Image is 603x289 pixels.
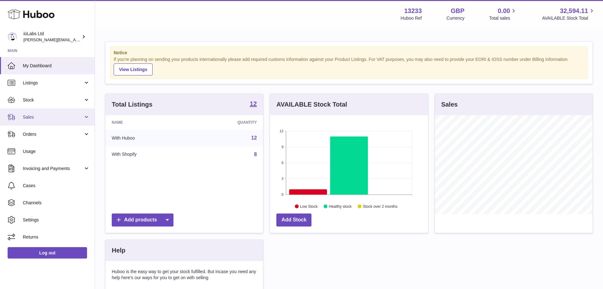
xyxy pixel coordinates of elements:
span: Usage [23,148,90,154]
text: Stock over 2 months [363,204,398,208]
h3: Help [112,246,125,255]
strong: GBP [451,7,464,15]
strong: 13233 [404,7,422,15]
span: Invoicing and Payments [23,166,83,172]
div: iüLabs Ltd [23,31,80,43]
a: 0.00 Total sales [489,7,517,21]
span: Returns [23,234,90,240]
h3: Sales [441,100,458,109]
text: 12 [280,129,284,133]
span: My Dashboard [23,63,90,69]
span: AVAILABLE Stock Total [542,15,595,21]
a: Add products [112,213,173,227]
div: Huboo Ref [401,15,422,21]
span: 0.00 [498,7,510,15]
h3: AVAILABLE Stock Total [276,100,347,109]
span: Sales [23,114,83,120]
a: 12 [251,135,257,141]
span: Channels [23,200,90,206]
p: Huboo is the easy way to get your stock fulfilled. But incase you need any help here's our ways f... [112,269,257,281]
text: 3 [282,177,284,181]
span: Total sales [489,15,517,21]
a: 12 [250,101,257,108]
strong: Notice [114,50,584,56]
text: 6 [282,161,284,165]
span: Settings [23,217,90,223]
text: Low Stock [300,204,318,208]
text: 9 [282,145,284,149]
a: View Listings [114,63,153,76]
div: If you're planning on sending your products internationally please add required customs informati... [114,56,584,76]
strong: 12 [250,101,257,107]
span: Listings [23,80,83,86]
span: Orders [23,131,83,137]
span: Cases [23,183,90,189]
a: 32,594.11 AVAILABLE Stock Total [542,7,595,21]
text: Healthy stock [329,204,352,208]
th: Quantity [191,115,263,130]
span: [PERSON_NAME][EMAIL_ADDRESS][DOMAIN_NAME] [23,37,127,42]
td: With Huboo [105,130,191,146]
a: Add Stock [276,213,311,227]
th: Name [105,115,191,130]
a: Log out [8,247,87,259]
div: Currency [447,15,465,21]
span: Stock [23,97,83,103]
td: With Shopify [105,146,191,163]
span: 32,594.11 [560,7,588,15]
img: annunziata@iulabs.co [8,32,17,42]
text: 0 [282,193,284,196]
h3: Total Listings [112,100,153,109]
a: 8 [254,152,257,157]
